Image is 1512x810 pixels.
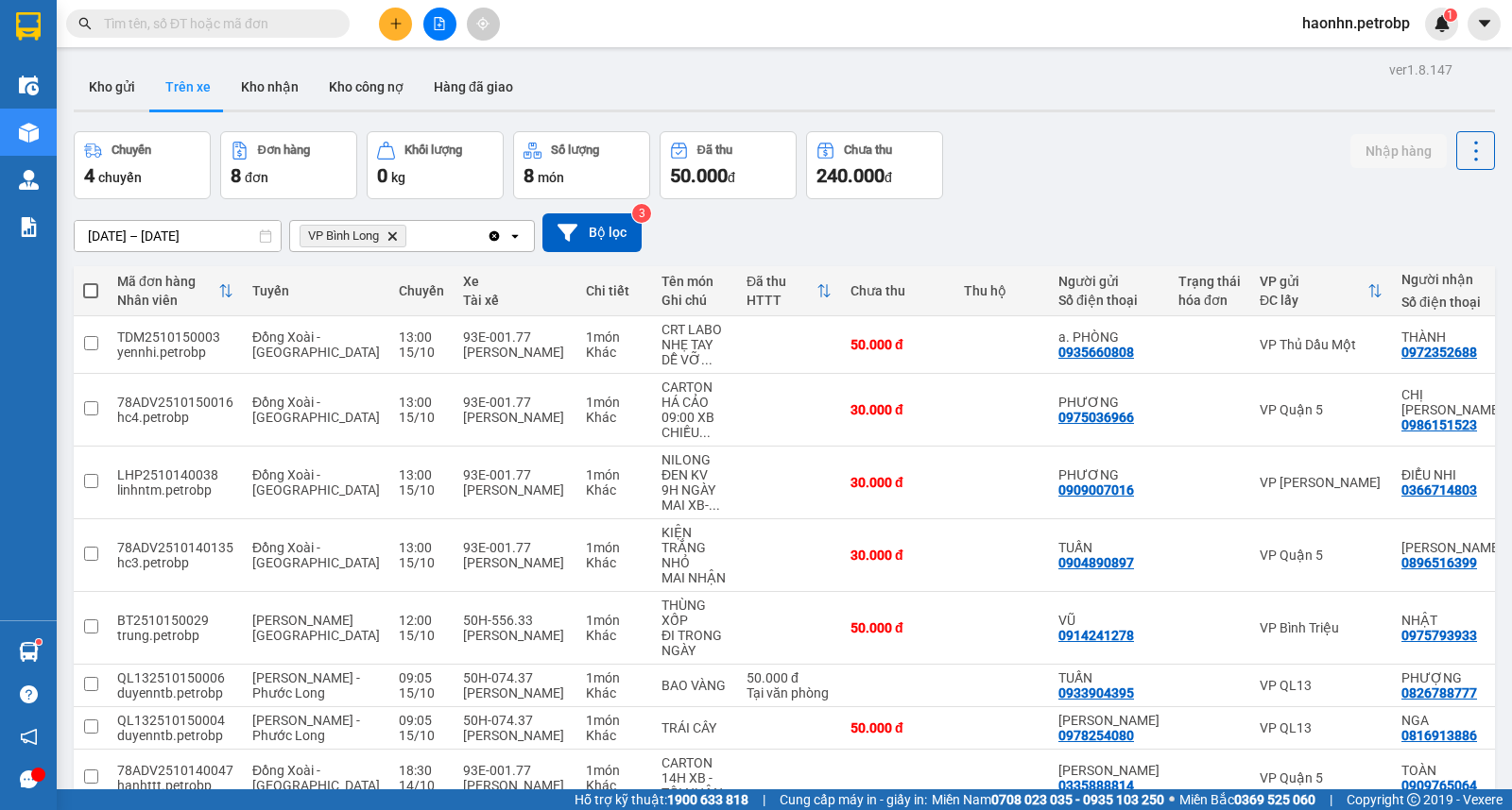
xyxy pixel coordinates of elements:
div: 14H XB - TỐI NHẬN [661,770,728,801]
div: BAO VÀNG [661,678,728,693]
div: VP [PERSON_NAME] [1260,475,1383,490]
span: 240.000 [816,164,885,187]
span: VP Bình Long, close by backspace [300,225,406,247]
div: 0933904395 [1058,685,1134,700]
div: 0335888814 [1058,778,1134,793]
div: duyenntb.petrobp [117,685,233,700]
span: Hỗ trợ kỹ thuật: [575,789,748,810]
span: VP Bình Long [308,228,379,244]
span: plus [389,17,403,30]
div: 09:05 [399,713,444,728]
div: Đã thu [747,274,816,289]
div: Khác [586,685,643,700]
div: 13:00 [399,395,444,410]
div: 50.000 đ [850,720,945,735]
div: NGA [1401,713,1503,728]
div: 0975793933 [1401,628,1477,643]
div: Tuyến [252,283,380,298]
div: hc3.petrobp [117,555,233,570]
div: Chi tiết [586,283,643,298]
img: solution-icon [19,217,39,237]
img: logo-vxr [16,12,41,41]
div: 50.000 đ [850,620,945,635]
button: Đã thu50.000đ [660,131,797,199]
span: search [78,17,92,30]
div: [PERSON_NAME] [463,778,567,793]
div: 13:00 [399,467,444,482]
div: 13:00 [399,329,444,345]
div: 0972352688 [1401,345,1477,360]
div: NHẬT [1401,613,1503,628]
div: Người gửi [1058,274,1160,289]
div: 12:00 [399,613,444,628]
div: Trạng thái [1178,274,1241,289]
span: món [538,170,564,185]
div: 15/10 [399,728,444,743]
span: | [763,789,765,810]
div: CARTON HÁ CẢO [661,380,728,410]
sup: 1 [36,639,42,645]
span: Đồng Xoài - [GEOGRAPHIC_DATA] [252,395,380,425]
div: yennhi.petrobp [117,345,233,360]
div: Mã đơn hàng [117,274,218,289]
div: Chuyến [112,143,151,157]
button: Kho nhận [226,64,314,110]
div: 0366714803 [1401,482,1477,498]
span: đ [885,170,892,185]
div: VP Quận 5 [1260,402,1383,417]
div: THÙNG XỐP [661,598,728,628]
div: PHƯƠNG [1058,395,1160,410]
div: trung.petrobp [117,628,233,643]
div: 0909765064 [1401,778,1477,793]
div: Đơn hàng [258,143,310,157]
div: Số lượng [551,143,599,157]
th: Toggle SortBy [1250,266,1392,316]
div: Thu hộ [964,283,1039,298]
div: Khối lượng [404,143,462,157]
span: aim [476,17,490,30]
img: warehouse-icon [19,642,39,662]
div: 78ADV2510140047 [117,763,233,778]
div: 1 món [586,713,643,728]
div: Chuyến [399,283,444,298]
button: Bộ lọc [542,213,642,252]
div: 15/10 [399,685,444,700]
div: ANH PHƯƠNG [1058,763,1160,778]
button: Số lượng8món [513,131,650,199]
div: linhntm.petrobp [117,482,233,498]
div: Khác [586,778,643,793]
div: [PERSON_NAME] [463,555,567,570]
div: CARTON [661,755,728,770]
div: QL132510150006 [117,670,233,685]
div: Tài xế [463,293,567,308]
svg: Clear all [487,228,502,244]
div: 50H-556.33 [463,613,567,628]
div: 09:00 XB CHIỀU NHẬN [661,410,728,440]
div: 15/10 [399,345,444,360]
span: | [1330,789,1332,810]
div: a. PHÒNG [1058,329,1160,345]
div: PHƯƠNG [1058,467,1160,482]
div: [PERSON_NAME] [463,685,567,700]
input: Tìm tên, số ĐT hoặc mã đơn [104,13,327,34]
div: 0975036966 [1058,410,1134,425]
svg: open [507,228,523,244]
div: 0935660808 [1058,345,1134,360]
img: warehouse-icon [19,170,39,190]
div: ĐI TRONG NGÀY [661,628,728,658]
div: hanhttt.petrobp [117,778,233,793]
span: Đồng Xoài - [GEOGRAPHIC_DATA] [252,467,380,498]
span: 4 [84,164,94,187]
button: Trên xe [150,64,226,110]
div: 1 món [586,540,643,555]
span: caret-down [1476,15,1493,32]
span: 50.000 [670,164,728,187]
div: 1 món [586,467,643,482]
div: 1 món [586,763,643,778]
div: Xe [463,274,567,289]
div: 0816913886 [1401,728,1477,743]
span: Miền Bắc [1179,789,1315,810]
button: Chuyến4chuyến [74,131,211,199]
div: Người nhận [1401,272,1503,287]
button: Đơn hàng8đơn [220,131,357,199]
